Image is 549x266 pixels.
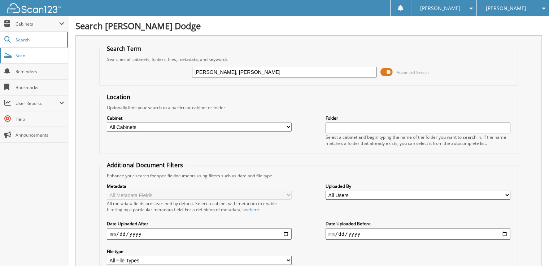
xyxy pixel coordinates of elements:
span: Search [16,37,63,43]
div: Enhance your search for specific documents using filters such as date and file type. [103,173,514,179]
input: end [326,228,510,240]
span: Bookmarks [16,84,64,90]
span: [PERSON_NAME] [420,6,461,10]
span: Advanced Search [397,70,429,75]
label: Cabinet [107,115,292,121]
span: Reminders [16,68,64,75]
span: Announcements [16,132,64,138]
label: File type [107,248,292,254]
input: start [107,228,292,240]
span: Cabinets [16,21,59,27]
div: Select a cabinet and begin typing the name of the folder you want to search in. If the name match... [326,134,510,146]
label: Uploaded By [326,183,510,189]
label: Folder [326,115,510,121]
span: [PERSON_NAME] [486,6,526,10]
h1: Search [PERSON_NAME] Dodge [75,20,542,32]
iframe: Chat Widget [513,231,549,266]
legend: Search Term [103,45,145,53]
legend: Location [103,93,134,101]
span: User Reports [16,100,59,106]
label: Date Uploaded Before [326,221,510,227]
div: All metadata fields are searched by default. Select a cabinet with metadata to enable filtering b... [107,200,292,213]
span: Scan [16,53,64,59]
div: Optionally limit your search to a particular cabinet or folder [103,105,514,111]
div: Searches all cabinets, folders, files, metadata, and keywords [103,56,514,62]
label: Date Uploaded After [107,221,292,227]
label: Metadata [107,183,292,189]
span: Help [16,116,64,122]
img: scan123-logo-white.svg [7,3,61,13]
a: here [250,207,259,213]
legend: Additional Document Filters [103,161,187,169]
